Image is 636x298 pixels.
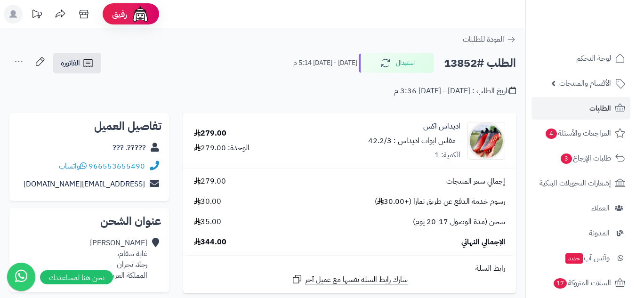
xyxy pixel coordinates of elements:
span: 3 [561,153,572,164]
span: لوحة التحكم [576,52,611,65]
h2: عنوان الشحن [17,216,161,227]
span: العودة للطلبات [463,34,504,45]
span: إجمالي سعر المنتجات [446,176,505,187]
a: شارك رابط السلة نفسها مع عميل آخر [291,274,408,285]
div: تاريخ الطلب : [DATE] - [DATE] 3:36 م [394,86,516,97]
a: السلات المتروكة17 [531,272,630,294]
span: شارك رابط السلة نفسها مع عميل آخر [305,274,408,285]
h2: تفاصيل العميل [17,121,161,132]
a: الفاتورة [53,53,101,73]
div: رابط السلة [187,263,512,274]
a: المدونة [531,222,630,244]
span: 17 [554,278,567,289]
div: [PERSON_NAME] غابة سقام، رجلا، نجران المملكة العربية السعودية [79,238,147,281]
span: المدونة [589,226,610,240]
span: الطلبات [589,102,611,115]
button: استبدال [359,53,434,73]
span: 279.00 [194,176,226,187]
span: الأقسام والمنتجات [559,77,611,90]
div: الوحدة: 279.00 [194,143,250,153]
span: طلبات الإرجاع [560,152,611,165]
div: 279.00 [194,128,226,139]
img: 1658293307-WhatsApp%20Image%202022-07-20%20at%207.40.59%20AM-90x90.jpeg [468,122,505,160]
span: رفيق [112,8,127,20]
a: إشعارات التحويلات البنكية [531,172,630,194]
a: العملاء [531,197,630,219]
span: 35.00 [194,217,221,227]
a: وآتس آبجديد [531,247,630,269]
a: 966553655490 [89,161,145,172]
a: المراجعات والأسئلة4 [531,122,630,145]
span: الإجمالي النهائي [461,237,505,248]
a: [EMAIL_ADDRESS][DOMAIN_NAME] [24,178,145,190]
a: واتساب [59,161,87,172]
a: لوحة التحكم [531,47,630,70]
span: 344.00 [194,237,226,248]
span: المراجعات والأسئلة [545,127,611,140]
a: اديداس اكس [423,121,460,132]
span: 30.00 [194,196,221,207]
a: الطلبات [531,97,630,120]
h2: الطلب #13852 [444,54,516,73]
a: طلبات الإرجاع3 [531,147,630,169]
span: رسوم خدمة الدفع عن طريق تمارا (+30.00 ) [375,196,505,207]
span: شحن (مدة الوصول 17-20 يوم) [413,217,505,227]
span: الفاتورة [61,57,80,69]
span: إشعارات التحويلات البنكية [539,177,611,190]
div: الكمية: 1 [435,150,460,161]
img: ai-face.png [131,5,150,24]
a: تحديثات المنصة [25,5,48,26]
span: جديد [565,253,583,264]
span: وآتس آب [564,251,610,265]
small: - مقاس ابوات اديداس : 42.2/3 [368,135,460,146]
span: العملاء [591,201,610,215]
span: السلات المتروكة [553,276,611,290]
span: 4 [546,129,557,139]
a: ?????. ??‍? [113,142,146,153]
a: العودة للطلبات [463,34,516,45]
small: [DATE] - [DATE] 5:14 م [293,58,357,68]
